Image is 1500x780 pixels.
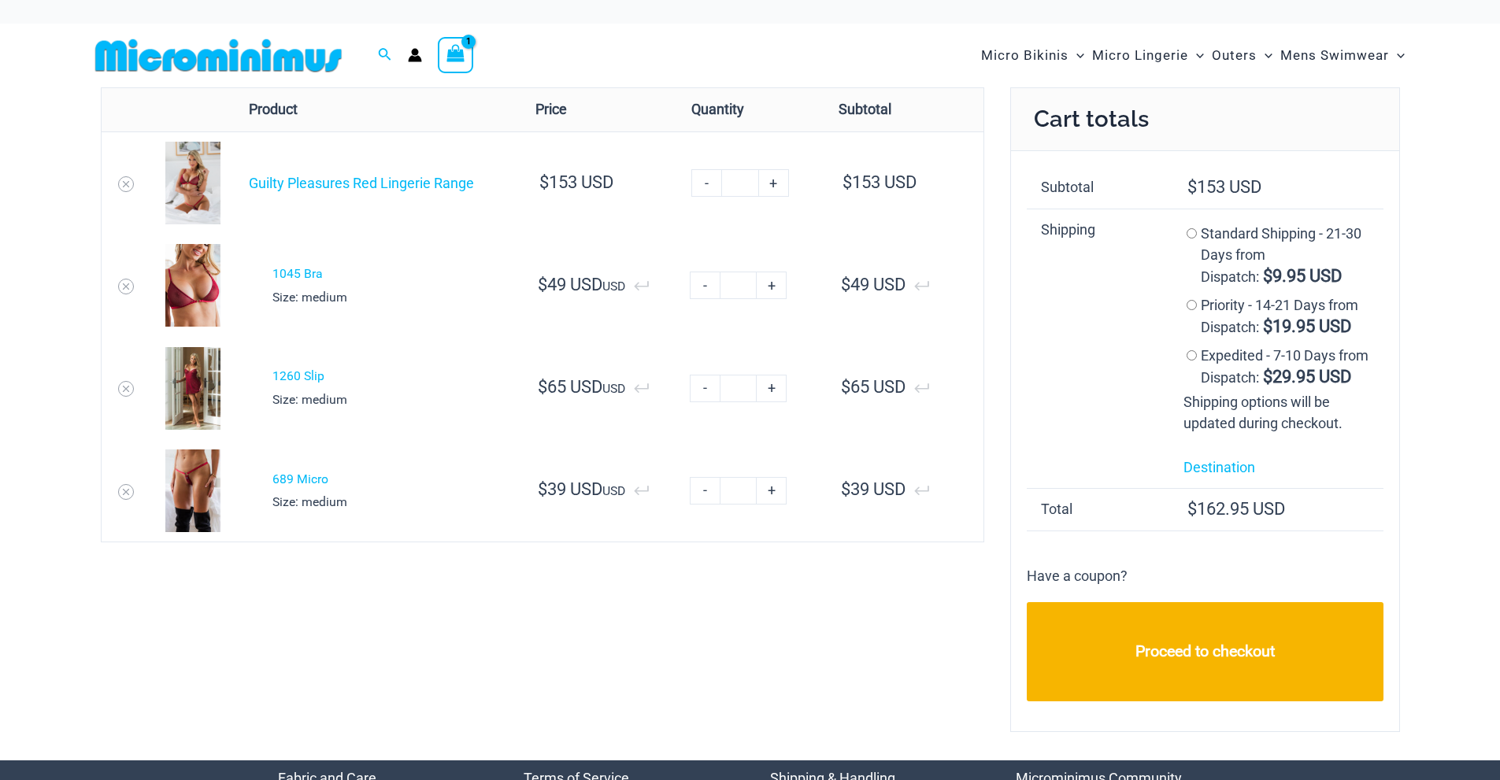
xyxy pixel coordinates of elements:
span: $ [841,377,850,397]
span: $ [1187,177,1197,197]
bdi: 19.95 USD [1263,316,1351,336]
span: $ [841,275,850,294]
span: USD [534,279,647,294]
a: Micro BikinisMenu ToggleMenu Toggle [977,31,1088,79]
a: Destination [1183,459,1255,475]
dt: Size: [272,388,298,412]
img: Guilty Pleasures Red 1045 Bra 689 Micro 05 [165,142,220,224]
a: Remove 1045 Bra from cart [118,279,134,294]
p: Have a coupon? [1027,564,1128,588]
th: Price [521,88,677,131]
a: - [691,169,721,197]
a: Mens SwimwearMenu ToggleMenu Toggle [1276,31,1409,79]
h2: Cart totals [1011,88,1399,151]
img: Guilty Pleasures Red 1045 Bra 01 [165,244,220,327]
bdi: 153 USD [539,172,613,192]
span: $ [1263,316,1272,336]
span: USD [534,381,647,396]
dt: Size: [272,286,298,309]
span: Menu Toggle [1257,35,1272,76]
bdi: 39 USD [841,479,906,499]
bdi: 49 USD [538,275,602,294]
input: Product quantity [720,272,757,299]
span: $ [538,377,547,397]
bdi: 9.95 USD [1263,266,1342,286]
span: $ [1187,499,1197,519]
a: 689 Micro [272,471,328,486]
span: USD [534,483,647,498]
label: Expedited - 7-10 Days from Dispatch: [1201,347,1369,386]
a: View Shopping Cart, 1 items [438,37,474,73]
a: - [690,477,720,505]
bdi: 162.95 USD [1187,499,1285,519]
a: Remove 689 Micro from cart [118,484,134,500]
span: Mens Swimwear [1280,35,1389,76]
span: $ [1263,367,1272,386]
input: Product quantity [721,169,758,197]
a: Micro LingerieMenu ToggleMenu Toggle [1088,31,1208,79]
span: Menu Toggle [1069,35,1084,76]
span: $ [843,172,852,192]
span: Outers [1212,35,1257,76]
bdi: 153 USD [1187,177,1261,197]
a: Guilty Pleasures Red Lingerie Range [249,175,474,191]
span: $ [539,172,549,192]
img: Guilty Pleasures Red 1260 Slip 01 [165,347,220,430]
p: medium [272,388,509,412]
p: medium [272,490,509,514]
span: $ [1263,266,1272,286]
th: Shipping [1027,209,1169,488]
a: Remove Guilty Pleasures Red Lingerie Range from cart [118,176,134,192]
input: Product quantity [720,477,757,505]
span: $ [538,479,547,499]
span: Micro Bikinis [981,35,1069,76]
a: Remove 1260 Slip from cart [118,381,134,397]
a: - [690,375,720,402]
a: OutersMenu ToggleMenu Toggle [1208,31,1276,79]
a: + [759,169,789,197]
th: Quantity [677,88,824,131]
a: Search icon link [378,46,392,65]
span: $ [538,275,547,294]
a: Proceed to checkout [1027,602,1383,701]
a: Account icon link [408,48,422,62]
a: - [690,272,720,299]
span: Menu Toggle [1188,35,1204,76]
bdi: 65 USD [538,377,602,397]
input: Product quantity [720,375,757,402]
a: + [757,477,787,505]
a: 1260 Slip [272,368,324,383]
label: Standard Shipping - 21-30 Days from Dispatch: [1201,225,1362,285]
bdi: 39 USD [538,479,602,499]
img: MM SHOP LOGO FLAT [89,38,348,73]
label: Priority - 14-21 Days from Dispatch: [1201,297,1359,335]
p: Shipping options will be updated during checkout. [1183,391,1369,434]
th: Product [235,88,521,131]
th: Subtotal [824,88,983,131]
img: Guilty Pleasures Red 689 Micro 01 [165,449,220,532]
a: 1045 Bra [272,266,323,281]
a: + [757,375,787,402]
p: medium [272,286,509,309]
dt: Size: [272,490,298,514]
bdi: 65 USD [841,377,906,397]
th: Total [1027,488,1169,530]
bdi: 29.95 USD [1263,367,1351,386]
nav: Site Navigation [975,29,1412,82]
th: Subtotal [1027,167,1169,209]
bdi: 49 USD [841,275,906,294]
span: Micro Lingerie [1092,35,1188,76]
span: $ [841,479,850,499]
a: + [757,272,787,299]
bdi: 153 USD [843,172,917,192]
span: Menu Toggle [1389,35,1405,76]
